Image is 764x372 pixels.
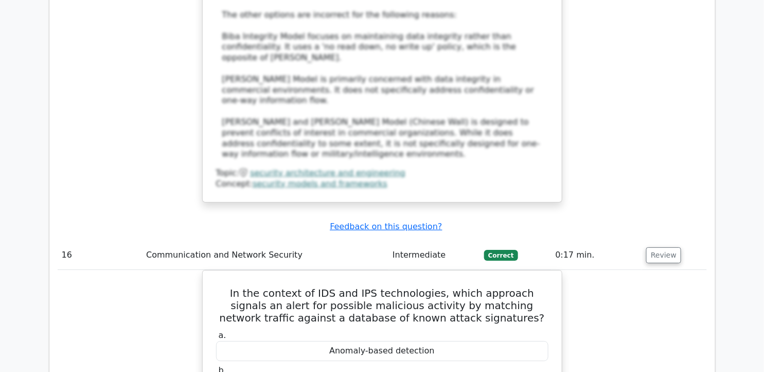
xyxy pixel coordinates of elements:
div: Topic: [216,168,548,179]
td: 0:17 min. [552,241,643,270]
a: security architecture and engineering [250,168,405,178]
td: Communication and Network Security [142,241,388,270]
td: 16 [58,241,143,270]
a: security models and frameworks [253,179,387,189]
td: Intermediate [388,241,480,270]
div: Concept: [216,179,548,190]
span: a. [219,330,226,340]
h5: In the context of IDS and IPS technologies, which approach signals an alert for possible maliciou... [215,287,549,324]
button: Review [646,247,681,263]
a: Feedback on this question? [330,222,442,231]
div: Anomaly-based detection [216,341,548,361]
span: Correct [484,250,518,260]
